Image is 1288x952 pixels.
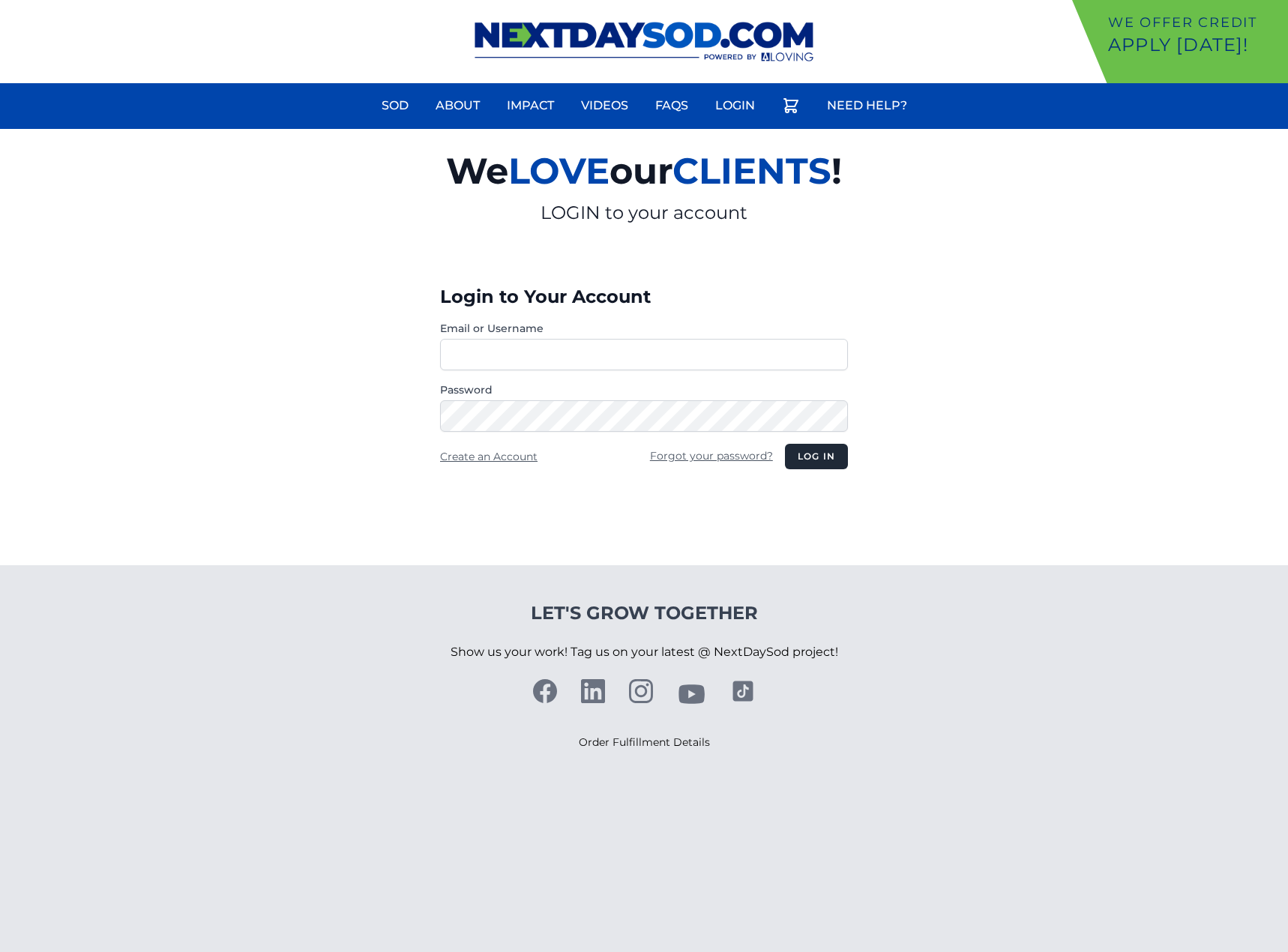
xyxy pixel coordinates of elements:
[818,88,916,124] a: Need Help?
[785,444,848,469] button: Log in
[646,88,697,124] a: FAQs
[440,321,848,336] label: Email or Username
[572,88,637,124] a: Videos
[706,88,764,124] a: Login
[1108,12,1282,33] p: We offer Credit
[440,285,848,309] h3: Login to Your Account
[373,88,418,124] a: Sod
[272,201,1016,225] p: LOGIN to your account
[451,601,838,625] h4: Let's Grow Together
[440,450,538,463] a: Create an Account
[508,149,610,193] span: LOVE
[440,382,848,397] label: Password
[1108,33,1282,57] p: Apply [DATE]!
[579,735,710,749] a: Order Fulfillment Details
[427,88,489,124] a: About
[650,449,773,463] a: Forgot your password?
[272,141,1016,201] h2: We our !
[498,88,563,124] a: Impact
[672,149,831,193] span: CLIENTS
[451,625,838,679] p: Show us your work! Tag us on your latest @ NextDaySod project!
